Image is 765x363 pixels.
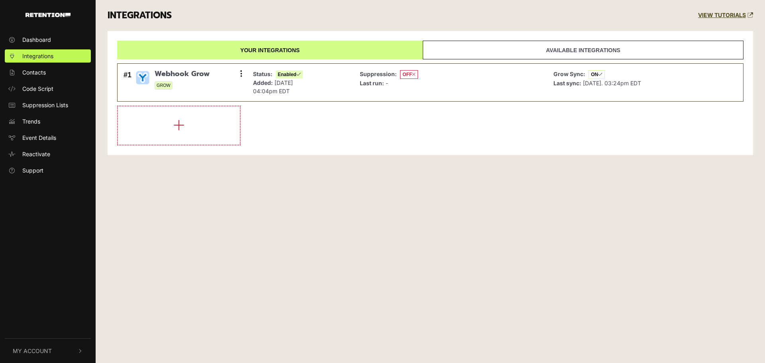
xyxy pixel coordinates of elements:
strong: Grow Sync: [553,71,585,77]
a: Event Details [5,131,91,144]
strong: Status: [253,71,273,77]
span: Event Details [22,133,56,142]
a: Your integrations [117,41,423,59]
a: Support [5,164,91,177]
span: Dashboard [22,35,51,44]
span: Suppression Lists [22,101,68,109]
button: My Account [5,339,91,363]
a: VIEW TUTORIALS [698,12,753,19]
span: Webhook Grow [155,70,210,78]
a: Suppression Lists [5,98,91,112]
span: GROW [155,81,173,90]
span: Reactivate [22,150,50,158]
span: OFF [400,70,418,79]
strong: Last run: [360,80,384,86]
img: Retention.com [25,13,71,17]
span: Integrations [22,52,53,60]
strong: Suppression: [360,71,397,77]
span: ON [588,70,605,79]
a: Contacts [5,66,91,79]
a: Reactivate [5,147,91,161]
strong: Added: [253,79,273,86]
span: Enabled [276,71,303,78]
h3: INTEGRATIONS [108,10,172,21]
a: Dashboard [5,33,91,46]
span: Support [22,166,43,175]
div: #1 [124,70,131,95]
span: [DATE] 04:04pm EDT [253,79,293,94]
span: Contacts [22,68,46,77]
a: Trends [5,115,91,128]
a: Available integrations [423,41,743,59]
span: - [386,80,388,86]
span: Code Script [22,84,53,93]
span: [DATE]. 03:24pm EDT [583,80,641,86]
a: Integrations [5,49,91,63]
span: My Account [13,347,52,355]
img: Webhook Grow [135,70,151,86]
span: Trends [22,117,40,126]
a: Code Script [5,82,91,95]
strong: Last sync: [553,80,581,86]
